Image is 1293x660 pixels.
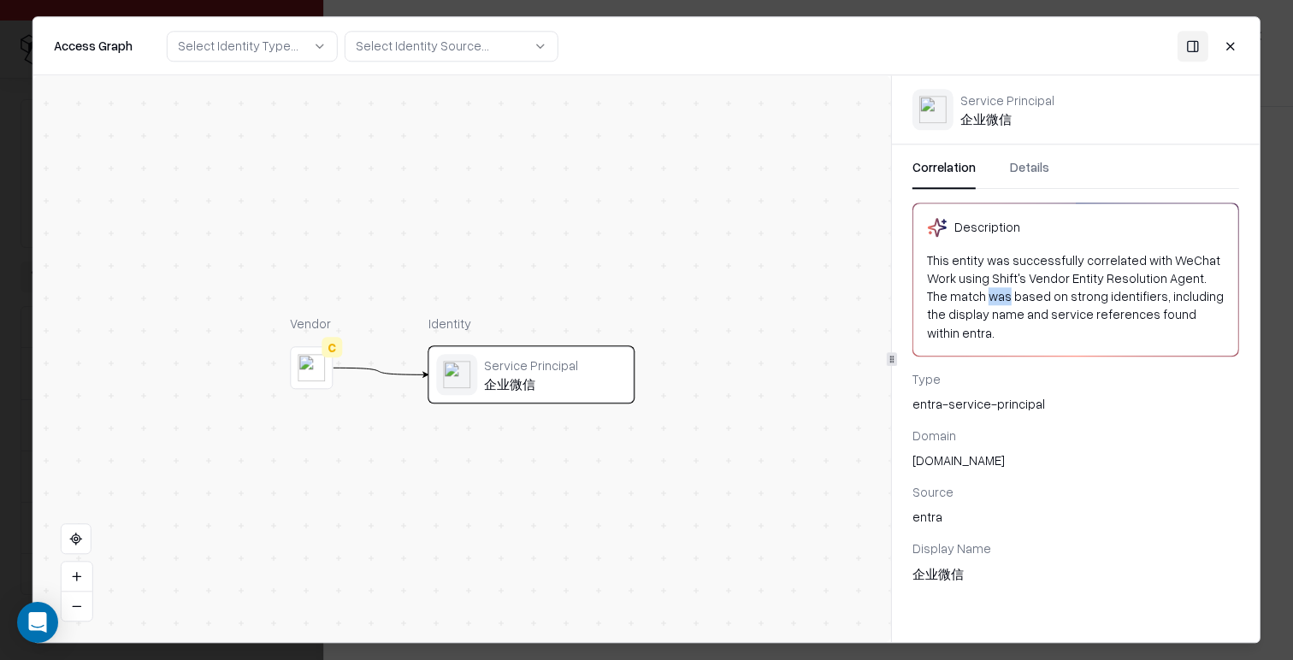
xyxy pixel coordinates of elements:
img: entra [919,96,947,123]
div: Select Identity Source... [356,37,489,55]
div: This entity was successfully correlated with WeChat Work using Shift's Vendor Entity Resolution A... [927,251,1225,342]
div: Type [912,370,1239,388]
div: Description [954,219,1020,237]
div: Display Name [912,540,1239,558]
div: Vendor [290,315,333,333]
button: Toggle Panel [1178,31,1208,62]
button: Correlation [912,158,976,189]
button: Select Identity Type... [167,31,338,62]
div: 企业微信 [960,92,1054,127]
div: C [322,337,342,357]
div: [DOMAIN_NAME] [912,451,1239,469]
div: Domain [912,427,1239,445]
div: Select Identity Type... [178,37,298,55]
div: Identity [428,315,634,333]
div: 企业微信 [484,376,626,392]
button: Details [1010,158,1049,189]
div: Source [912,483,1239,501]
div: entra-service-principal [912,395,1239,413]
div: Access Graph [54,37,133,56]
button: Select Identity Source... [345,31,558,62]
div: Service Principal [484,357,626,373]
div: entra [912,509,1239,527]
div: Service Principal [960,92,1054,108]
div: 企业微信 [912,565,1239,583]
